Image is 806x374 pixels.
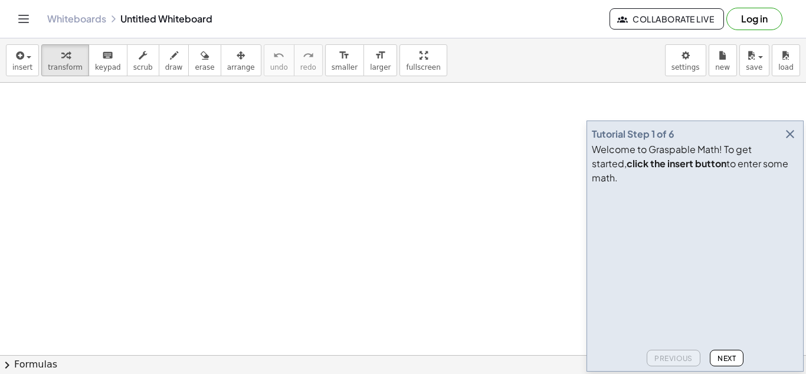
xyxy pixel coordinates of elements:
[303,48,314,63] i: redo
[671,63,700,71] span: settings
[273,48,284,63] i: undo
[715,63,730,71] span: new
[270,63,288,71] span: undo
[610,8,724,30] button: Collaborate Live
[159,44,189,76] button: draw
[375,48,386,63] i: format_size
[227,63,255,71] span: arrange
[592,127,674,141] div: Tutorial Step 1 of 6
[195,63,214,71] span: erase
[47,13,106,25] a: Whiteboards
[709,44,737,76] button: new
[48,63,83,71] span: transform
[41,44,89,76] button: transform
[6,44,39,76] button: insert
[332,63,358,71] span: smaller
[339,48,350,63] i: format_size
[325,44,364,76] button: format_sizesmaller
[627,157,726,170] b: click the insert button
[127,44,159,76] button: scrub
[264,44,294,76] button: undoundo
[363,44,397,76] button: format_sizelarger
[370,63,391,71] span: larger
[620,14,714,24] span: Collaborate Live
[89,44,127,76] button: keyboardkeypad
[165,63,183,71] span: draw
[710,350,743,366] button: Next
[133,63,153,71] span: scrub
[95,63,121,71] span: keypad
[14,9,33,28] button: Toggle navigation
[406,63,440,71] span: fullscreen
[717,354,736,363] span: Next
[399,44,447,76] button: fullscreen
[739,44,769,76] button: save
[294,44,323,76] button: redoredo
[12,63,32,71] span: insert
[746,63,762,71] span: save
[300,63,316,71] span: redo
[188,44,221,76] button: erase
[778,63,794,71] span: load
[772,44,800,76] button: load
[665,44,706,76] button: settings
[592,142,798,185] div: Welcome to Graspable Math! To get started, to enter some math.
[726,8,782,30] button: Log in
[102,48,113,63] i: keyboard
[221,44,261,76] button: arrange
